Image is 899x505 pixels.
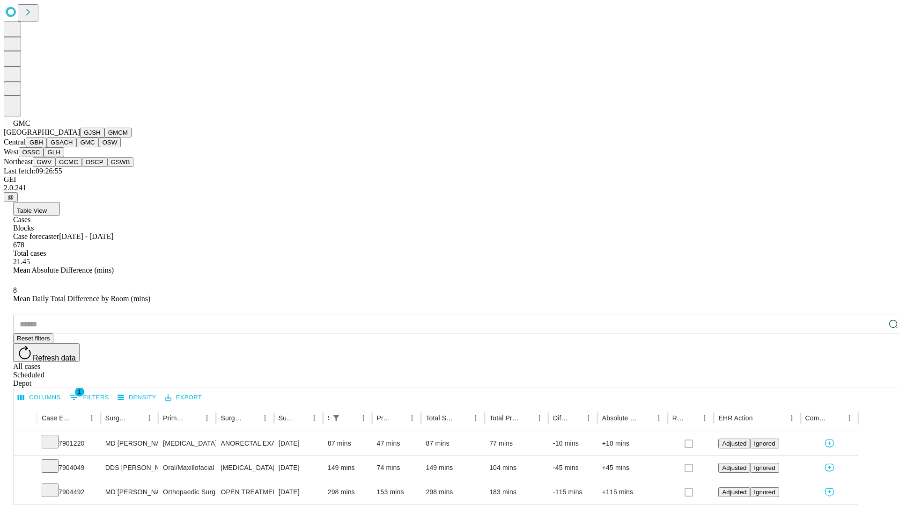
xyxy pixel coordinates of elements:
[163,414,186,422] div: Primary Service
[115,390,159,405] button: Density
[4,167,62,175] span: Last fetch: 09:26:55
[377,414,392,422] div: Predicted In Room Duration
[330,411,343,425] button: Show filters
[44,147,64,157] button: GLH
[163,432,211,455] div: [MEDICAL_DATA]
[18,484,32,501] button: Expand
[187,411,200,425] button: Sort
[392,411,405,425] button: Sort
[754,489,775,496] span: Ignored
[163,480,211,504] div: Orthopaedic Surgery
[785,411,798,425] button: Menu
[4,148,19,156] span: West
[718,439,750,448] button: Adjusted
[42,480,96,504] div: 7904492
[105,480,154,504] div: MD [PERSON_NAME] A Md
[602,456,663,480] div: +45 mins
[4,192,18,202] button: @
[279,432,318,455] div: [DATE]
[357,411,370,425] button: Menu
[13,286,17,294] span: 8
[698,411,711,425] button: Menu
[426,480,480,504] div: 298 mins
[47,137,76,147] button: GSACH
[4,128,80,136] span: [GEOGRAPHIC_DATA]
[639,411,652,425] button: Sort
[520,411,533,425] button: Sort
[377,456,417,480] div: 74 mins
[55,157,82,167] button: GCMC
[279,456,318,480] div: [DATE]
[4,158,33,166] span: Northeast
[67,390,111,405] button: Show filters
[569,411,582,425] button: Sort
[602,432,663,455] div: +10 mins
[18,460,32,476] button: Expand
[489,456,544,480] div: 104 mins
[685,411,698,425] button: Sort
[754,464,775,471] span: Ignored
[652,411,665,425] button: Menu
[553,456,593,480] div: -45 mins
[26,137,47,147] button: GBH
[200,411,214,425] button: Menu
[72,411,85,425] button: Sort
[553,414,568,422] div: Difference
[602,480,663,504] div: +115 mins
[279,414,294,422] div: Surgery Date
[13,343,80,362] button: Refresh data
[805,414,829,422] div: Comments
[85,411,98,425] button: Menu
[426,456,480,480] div: 149 mins
[489,414,519,422] div: Total Predicted Duration
[258,411,272,425] button: Menu
[7,194,14,201] span: @
[469,411,482,425] button: Menu
[722,440,746,447] span: Adjusted
[13,333,53,343] button: Reset filters
[830,411,843,425] button: Sort
[533,411,546,425] button: Menu
[76,137,98,147] button: GMC
[19,147,44,157] button: OSSC
[328,456,368,480] div: 149 mins
[750,487,779,497] button: Ignored
[308,411,321,425] button: Menu
[13,232,59,240] span: Case forecaster
[582,411,595,425] button: Menu
[33,354,76,362] span: Refresh data
[18,436,32,452] button: Expand
[672,414,685,422] div: Resolved in EHR
[107,157,134,167] button: GSWB
[553,432,593,455] div: -10 mins
[99,137,121,147] button: OSW
[602,414,638,422] div: Absolute Difference
[754,411,767,425] button: Sort
[17,335,50,342] span: Reset filters
[344,411,357,425] button: Sort
[163,456,211,480] div: Oral/Maxillofacial Surgery
[221,414,244,422] div: Surgery Name
[328,414,329,422] div: Scheduled In Room Duration
[426,414,455,422] div: Total Scheduled Duration
[722,489,746,496] span: Adjusted
[221,432,269,455] div: ANORECTAL EXAM UNDER ANESTHESIA
[130,411,143,425] button: Sort
[426,432,480,455] div: 87 mins
[330,411,343,425] div: 1 active filter
[80,128,104,137] button: GJSH
[17,207,47,214] span: Table View
[328,480,368,504] div: 298 mins
[104,128,132,137] button: GMCM
[59,232,113,240] span: [DATE] - [DATE]
[456,411,469,425] button: Sort
[13,266,114,274] span: Mean Absolute Difference (mins)
[718,414,752,422] div: EHR Action
[42,456,96,480] div: 7904049
[13,295,150,303] span: Mean Daily Total Difference by Room (mins)
[13,241,24,249] span: 678
[718,463,750,473] button: Adjusted
[221,456,269,480] div: [MEDICAL_DATA] FLOOR OF MOUTH SUBMANDIBULAR
[13,119,30,127] span: GMC
[162,390,204,405] button: Export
